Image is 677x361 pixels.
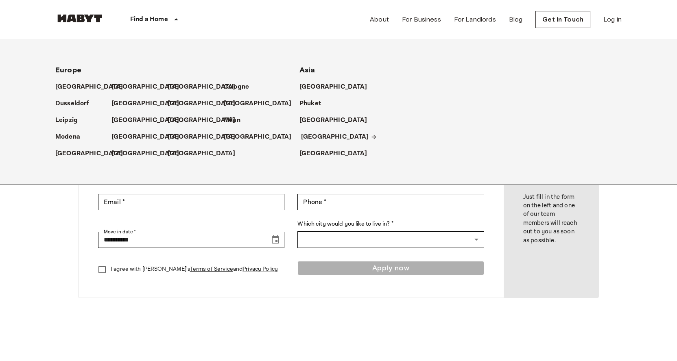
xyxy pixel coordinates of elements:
a: [GEOGRAPHIC_DATA] [111,115,188,125]
a: [GEOGRAPHIC_DATA] [168,132,244,142]
a: [GEOGRAPHIC_DATA] [299,149,376,159]
p: [GEOGRAPHIC_DATA] [224,99,292,109]
a: [GEOGRAPHIC_DATA] [55,149,131,159]
button: Choose date, selected date is Sep 17, 2025 [267,232,284,248]
p: [GEOGRAPHIC_DATA] [111,115,179,125]
p: [GEOGRAPHIC_DATA] [301,132,369,142]
p: [GEOGRAPHIC_DATA] [299,149,367,159]
a: [GEOGRAPHIC_DATA] [301,132,377,142]
a: For Landlords [454,15,496,24]
a: Get in Touch [535,11,590,28]
span: Asia [299,65,315,74]
a: Privacy Policy [242,265,278,273]
p: [GEOGRAPHIC_DATA] [111,149,179,159]
img: Habyt [55,14,104,22]
a: [GEOGRAPHIC_DATA] [224,99,300,109]
a: Terms of Service [190,265,233,273]
a: Milan [224,115,249,125]
a: About [370,15,389,24]
p: [GEOGRAPHIC_DATA] [55,149,123,159]
a: For Business [402,15,441,24]
label: Which city would you like to live in? * [297,220,484,228]
a: [GEOGRAPHIC_DATA] [111,149,188,159]
p: [GEOGRAPHIC_DATA] [299,115,367,125]
p: [GEOGRAPHIC_DATA] [168,82,236,92]
p: Find a Home [130,15,168,24]
p: Modena [55,132,80,142]
p: I agree with [PERSON_NAME]'s and [111,265,278,274]
a: [GEOGRAPHIC_DATA] [168,115,244,125]
a: [GEOGRAPHIC_DATA] [224,132,300,142]
p: [GEOGRAPHIC_DATA] [55,82,123,92]
a: Dusseldorf [55,99,97,109]
a: [GEOGRAPHIC_DATA] [299,115,376,125]
a: [GEOGRAPHIC_DATA] [111,132,188,142]
p: Phuket [299,99,321,109]
p: [GEOGRAPHIC_DATA] [299,82,367,92]
a: [GEOGRAPHIC_DATA] [299,82,376,92]
a: [GEOGRAPHIC_DATA] [168,149,244,159]
p: Leipzig [55,115,78,125]
p: [GEOGRAPHIC_DATA] [111,132,179,142]
p: Just fill in the form on the left and one of our team members will reach out to you as soon as po... [523,193,579,245]
p: Cologne [224,82,249,92]
a: Log in [603,15,622,24]
a: Modena [55,132,88,142]
a: Leipzig [55,115,86,125]
a: [GEOGRAPHIC_DATA] [168,99,244,109]
p: [GEOGRAPHIC_DATA] [168,99,236,109]
p: [GEOGRAPHIC_DATA] [111,82,179,92]
a: Phuket [299,99,329,109]
a: Cologne [224,82,257,92]
p: Milan [224,115,240,125]
a: Blog [509,15,523,24]
p: Dusseldorf [55,99,89,109]
label: Move in date [104,228,136,235]
p: [GEOGRAPHIC_DATA] [168,132,236,142]
span: Europe [55,65,81,74]
p: [GEOGRAPHIC_DATA] [168,115,236,125]
a: [GEOGRAPHIC_DATA] [55,82,131,92]
p: [GEOGRAPHIC_DATA] [111,99,179,109]
p: [GEOGRAPHIC_DATA] [224,132,292,142]
a: [GEOGRAPHIC_DATA] [168,82,244,92]
a: [GEOGRAPHIC_DATA] [111,99,188,109]
a: [GEOGRAPHIC_DATA] [111,82,188,92]
p: [GEOGRAPHIC_DATA] [168,149,236,159]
